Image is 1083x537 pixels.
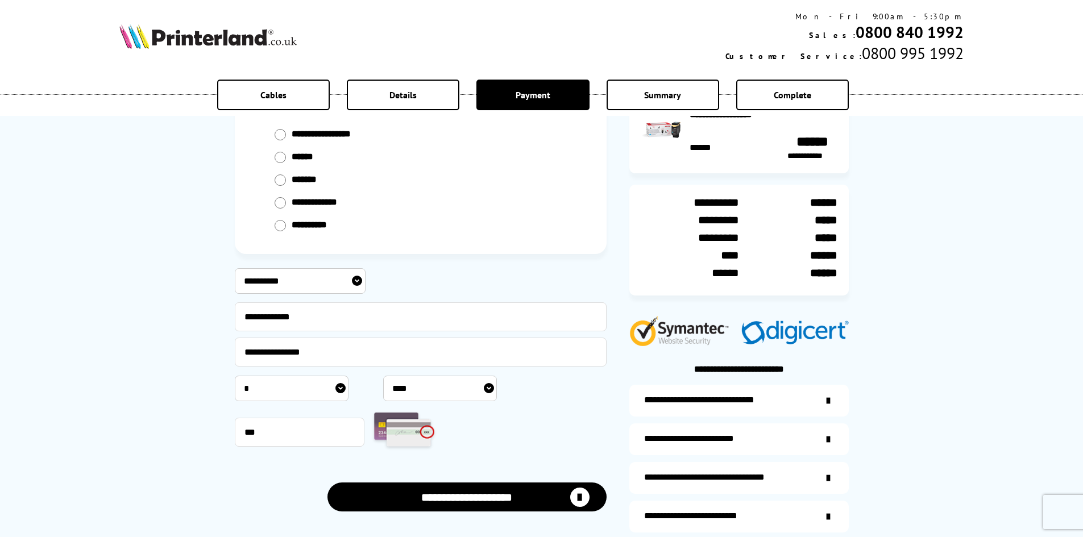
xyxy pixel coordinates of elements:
[856,22,964,43] a: 0800 840 1992
[862,43,964,64] span: 0800 995 1992
[629,501,849,532] a: secure-website
[629,462,849,494] a: additional-cables
[516,89,550,101] span: Payment
[629,423,849,455] a: items-arrive
[629,385,849,417] a: additional-ink
[774,89,811,101] span: Complete
[260,89,287,101] span: Cables
[644,89,681,101] span: Summary
[725,51,862,61] span: Customer Service:
[725,11,964,22] div: Mon - Fri 9:00am - 5:30pm
[809,30,856,40] span: Sales:
[119,24,297,49] img: Printerland Logo
[389,89,417,101] span: Details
